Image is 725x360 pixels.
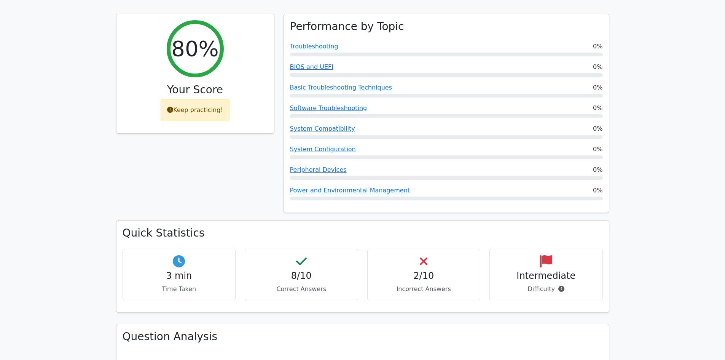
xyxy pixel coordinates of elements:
[290,20,404,33] h3: Performance by Topic
[374,285,474,294] p: Incorrect Answers
[290,84,392,91] a: Basic Troubleshooting Techniques
[593,145,602,154] span: 0%
[123,227,603,240] h3: Quick Statistics
[593,104,602,113] span: 0%
[129,270,229,282] h4: 3 min
[290,43,338,50] a: Troubleshooting
[161,99,229,121] div: Keep practicing!
[593,42,602,51] span: 0%
[593,186,602,195] span: 0%
[290,104,367,112] a: Software Troubleshooting
[123,330,603,343] h3: Question Analysis
[290,125,355,132] a: System Compatibility
[290,146,356,153] a: System Configuration
[129,285,229,294] p: Time Taken
[593,62,602,72] span: 0%
[251,285,352,294] p: Correct Answers
[251,270,352,282] h4: 8/10
[290,166,347,173] a: Peripheral Devices
[593,165,602,174] span: 0%
[496,285,596,294] p: Difficulty
[171,36,218,61] h2: 80%
[496,270,596,282] h4: Intermediate
[290,187,410,194] a: Power and Environmental Management
[290,63,333,70] a: BIOS and UEFI
[123,83,268,96] h3: Your Score
[593,83,602,92] span: 0%
[593,124,602,133] span: 0%
[374,270,474,282] h4: 2/10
